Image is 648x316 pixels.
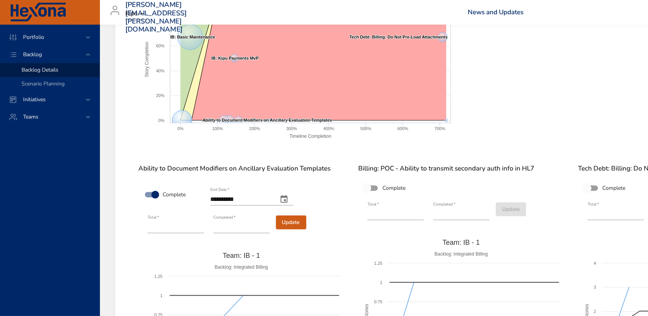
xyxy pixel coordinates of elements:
text: 100% [212,126,223,131]
div: Kipu [125,8,147,20]
text: 0% [178,126,184,131]
text: 400% [323,126,334,131]
h3: [PERSON_NAME][EMAIL_ADDRESS][PERSON_NAME][DOMAIN_NAME] [125,1,187,34]
text: 1 [160,293,163,298]
span: Complete [603,184,626,192]
text: 60% [156,43,164,48]
img: Hexona [9,3,67,22]
text: 40% [156,69,164,73]
text: 1.25 [155,274,163,279]
text: 700% [435,126,445,131]
text: 500% [361,126,371,131]
text: 600% [397,126,408,131]
text: 200% [249,126,260,131]
span: Teams [17,113,45,120]
text: Story Completion [144,42,150,77]
label: Completed [433,202,455,206]
text: Backlog: Integrated Billing [435,251,488,257]
text: Ability to Document Modifiers on Ancillary Evaluation Templates [203,118,332,122]
span: Portfolio [17,33,50,41]
label: End Date [210,187,229,192]
text: Tech Debt: Billing: Do Not Pre-Load Attachments [349,35,447,39]
span: Scenario Planning [22,80,65,87]
text: 3 [594,285,596,289]
h6: Ability to Document Modifiers on Ancillary Evaluation Templates [138,165,344,172]
text: Team: IB - 1 [223,252,260,259]
text: Timeline Completion [289,134,331,139]
span: Update [282,218,300,227]
span: Complete [163,191,186,199]
text: Backlog: Integrated Billing [215,264,268,270]
text: Team: IB - 1 [443,239,480,246]
span: Initiatives [17,96,52,103]
text: 0% [158,118,164,123]
label: Total [148,215,159,219]
h6: Billing: POC - Ability to transmit secondary auth info in HL7 [358,165,564,172]
text: 0.75 [374,299,382,304]
text: IB: Kipu Payments MvP [211,56,259,60]
a: News and Updates [468,8,523,17]
text: 1 [380,280,382,285]
span: Backlog [17,51,48,58]
text: 300% [286,126,297,131]
text: 2 [594,309,596,314]
label: Total [588,202,599,206]
label: Total [367,202,379,206]
button: Update [276,216,306,230]
label: Completed [213,215,236,219]
button: change end date [275,190,293,209]
text: IB: Basic Maintenance [170,35,215,39]
text: 4 [594,261,596,266]
span: Backlog Details [22,66,58,74]
text: 20% [156,93,164,98]
span: Complete [382,184,405,192]
text: 1.25 [374,261,382,266]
